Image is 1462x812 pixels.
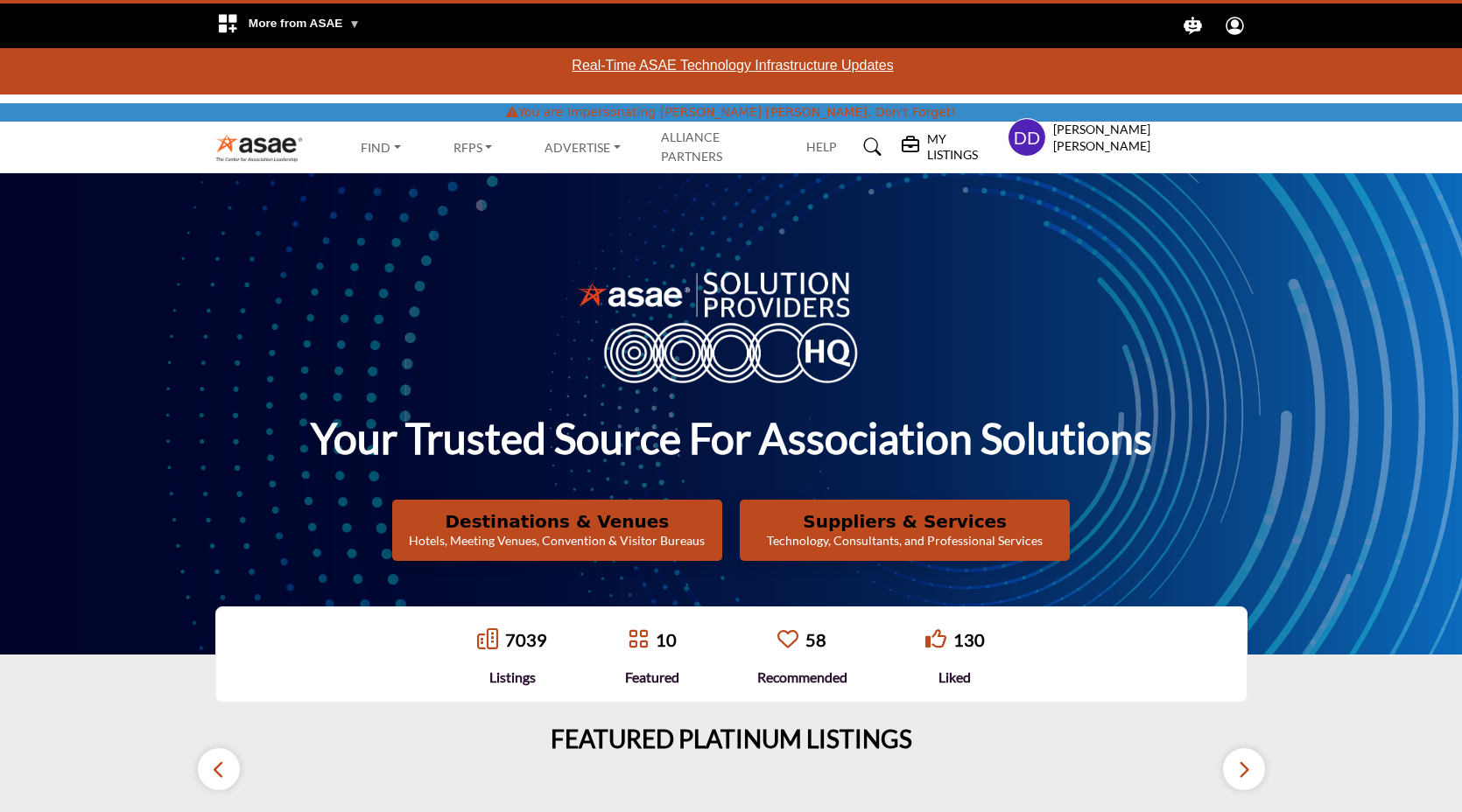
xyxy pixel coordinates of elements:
[745,532,1065,549] p: Technology, Consultants, and Professional Services
[656,629,677,650] a: 10
[777,628,798,652] a: Go to Recommended
[927,131,999,163] h5: My Listings
[397,532,717,549] p: Hotels, Meeting Venues, Convention & Visitor Bureaus
[311,411,1152,465] h1: Your Trusted Source for Association Solutions
[477,667,547,688] div: Listings
[532,135,633,159] a: Advertise
[740,500,1070,561] button: Suppliers & Services Technology, Consultants, and Professional Services
[661,129,722,164] a: Alliance Partners
[745,511,1065,532] h2: Suppliers & Services
[551,724,912,754] h2: FEATURED PLATINUM LISTINGS
[441,135,505,159] a: RFPs
[757,667,847,688] div: Recommended
[902,131,999,163] div: My Listings
[628,628,649,652] a: Go to Featured
[925,667,985,688] div: Liked
[249,17,361,30] span: More from ASAE
[206,3,371,48] div: More from ASAE
[1008,118,1046,157] button: Show hide supplier dropdown
[625,667,679,688] div: Featured
[572,58,893,73] a: Real-Time ASAE Technology Infrastructure Updates
[505,629,547,650] a: 7039
[1053,121,1248,155] h5: [PERSON_NAME] [PERSON_NAME]
[397,511,717,532] h2: Destinations & Venues
[806,139,837,154] a: Help
[348,135,413,159] a: Find
[392,500,722,561] button: Destinations & Venues Hotels, Meeting Venues, Convention & Visitor Bureaus
[215,133,313,162] img: Site Logo
[578,268,884,383] img: image
[953,629,985,650] a: 130
[805,629,826,650] a: 58
[925,628,946,649] i: Go to Liked
[847,133,893,161] a: Search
